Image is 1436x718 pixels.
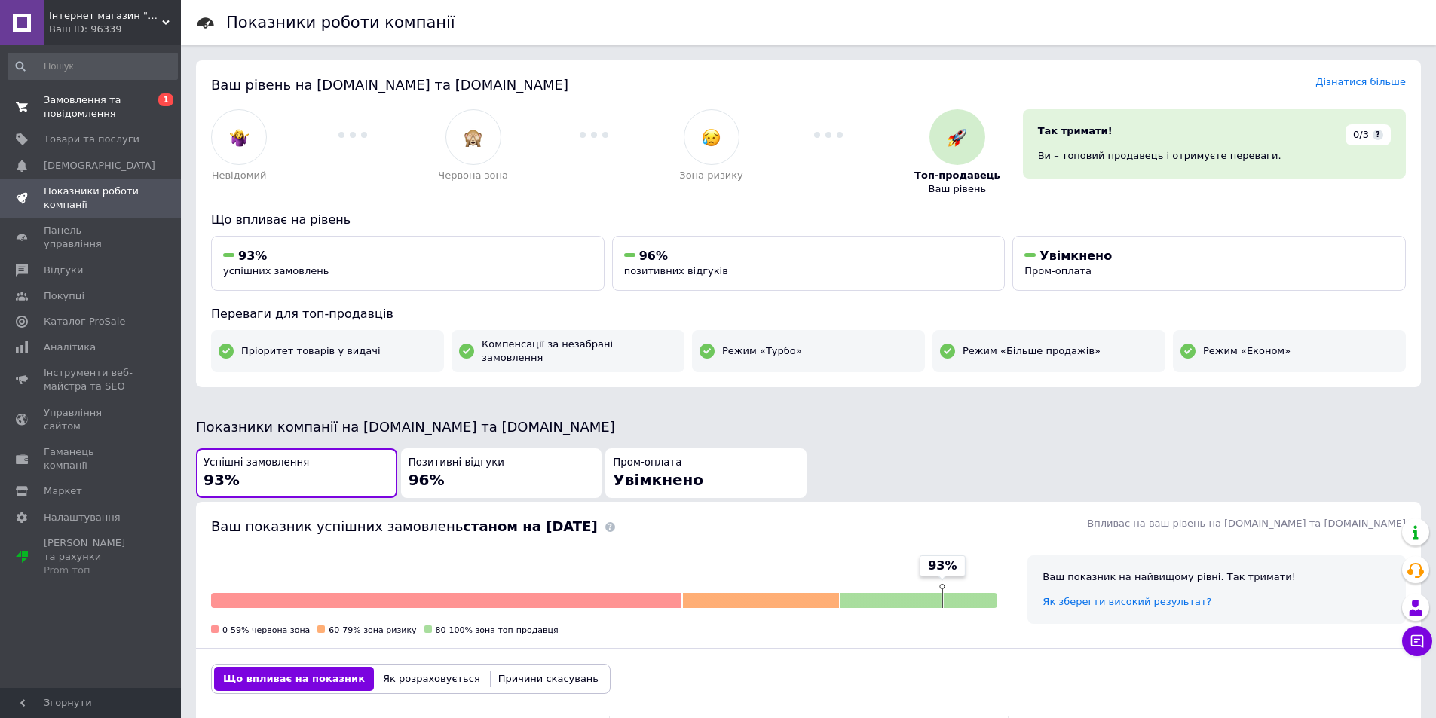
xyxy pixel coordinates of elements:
span: 1 [158,93,173,106]
button: Причини скасувань [489,667,608,691]
span: Успішні замовлення [204,456,309,470]
span: Ваш показник успішних замовлень [211,518,598,534]
span: [DEMOGRAPHIC_DATA] [44,159,155,173]
span: Гаманець компанії [44,445,139,472]
button: Успішні замовлення93% [196,448,397,499]
span: Інструменти веб-майстра та SEO [44,366,139,393]
span: 60-79% зона ризику [329,625,416,635]
h1: Показники роботи компанії [226,14,455,32]
span: Невідомий [212,169,267,182]
span: Увімкнено [613,471,703,489]
button: Позитивні відгуки96% [401,448,602,499]
input: Пошук [8,53,178,80]
span: Каталог ProSale [44,315,125,328]
img: :rocket: [948,128,966,147]
span: Так тримати! [1038,125,1113,136]
span: Режим «Економ» [1203,344,1291,358]
div: Ваш показник на найвищому рівні. Так тримати! [1043,570,1391,584]
span: 80-100% зона топ-продавця [436,625,559,635]
span: Пром-оплата [613,456,681,470]
span: Ваш рівень на [DOMAIN_NAME] та [DOMAIN_NAME] [211,77,568,93]
button: Пром-оплатаУвімкнено [605,448,807,499]
span: Режим «Турбо» [722,344,802,358]
div: Prom топ [44,564,139,577]
button: Що впливає на показник [214,667,374,691]
span: Пром-оплата [1024,265,1092,277]
button: Як розраховується [374,667,489,691]
span: Пріоритет товарів у видачі [241,344,381,358]
span: Покупці [44,289,84,303]
button: Чат з покупцем [1402,626,1432,656]
a: Як зберегти високий результат? [1043,596,1211,607]
img: :woman-shrugging: [230,128,249,147]
span: Відгуки [44,264,83,277]
span: 93% [928,558,957,574]
a: Дізнатися більше [1315,76,1406,87]
span: Показники роботи компанії [44,185,139,212]
span: Позитивні відгуки [409,456,504,470]
div: Ваш ID: 96339 [49,23,181,36]
span: успішних замовлень [223,265,329,277]
span: 96% [639,249,668,263]
span: Увімкнено [1039,249,1112,263]
span: Топ-продавець [914,169,1000,182]
span: ? [1373,130,1383,140]
span: Товари та послуги [44,133,139,146]
span: 0-59% червона зона [222,625,310,635]
span: Компенсації за незабрані замовлення [482,338,677,365]
button: 93%успішних замовлень [211,236,605,291]
span: позитивних відгуків [624,265,728,277]
img: :see_no_evil: [464,128,482,147]
span: Управління сайтом [44,406,139,433]
span: Впливає на ваш рівень на [DOMAIN_NAME] та [DOMAIN_NAME] [1087,518,1406,529]
div: Ви – топовий продавець і отримуєте переваги. [1038,149,1391,163]
span: Маркет [44,484,82,498]
span: Налаштування [44,511,121,524]
span: Показники компанії на [DOMAIN_NAME] та [DOMAIN_NAME] [196,419,615,435]
span: Що впливає на рівень [211,212,351,227]
span: Інтернет магазин "Дім на всі 100" [49,9,162,23]
span: 93% [204,471,240,489]
button: 96%позитивних відгуків [612,236,1006,291]
span: Переваги для топ-продавців [211,307,393,321]
span: Червона зона [438,169,508,182]
button: УвімкненоПром-оплата [1012,236,1406,291]
span: Аналітика [44,341,96,354]
span: Зона ризику [679,169,743,182]
span: Замовлення та повідомлення [44,93,139,121]
div: 0/3 [1346,124,1391,145]
img: :disappointed_relieved: [702,128,721,147]
b: станом на [DATE] [463,518,597,534]
span: Режим «Більше продажів» [963,344,1101,358]
span: 96% [409,471,445,489]
span: Панель управління [44,224,139,251]
span: Ваш рівень [929,182,987,196]
span: [PERSON_NAME] та рахунки [44,536,139,578]
span: 93% [238,249,267,263]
